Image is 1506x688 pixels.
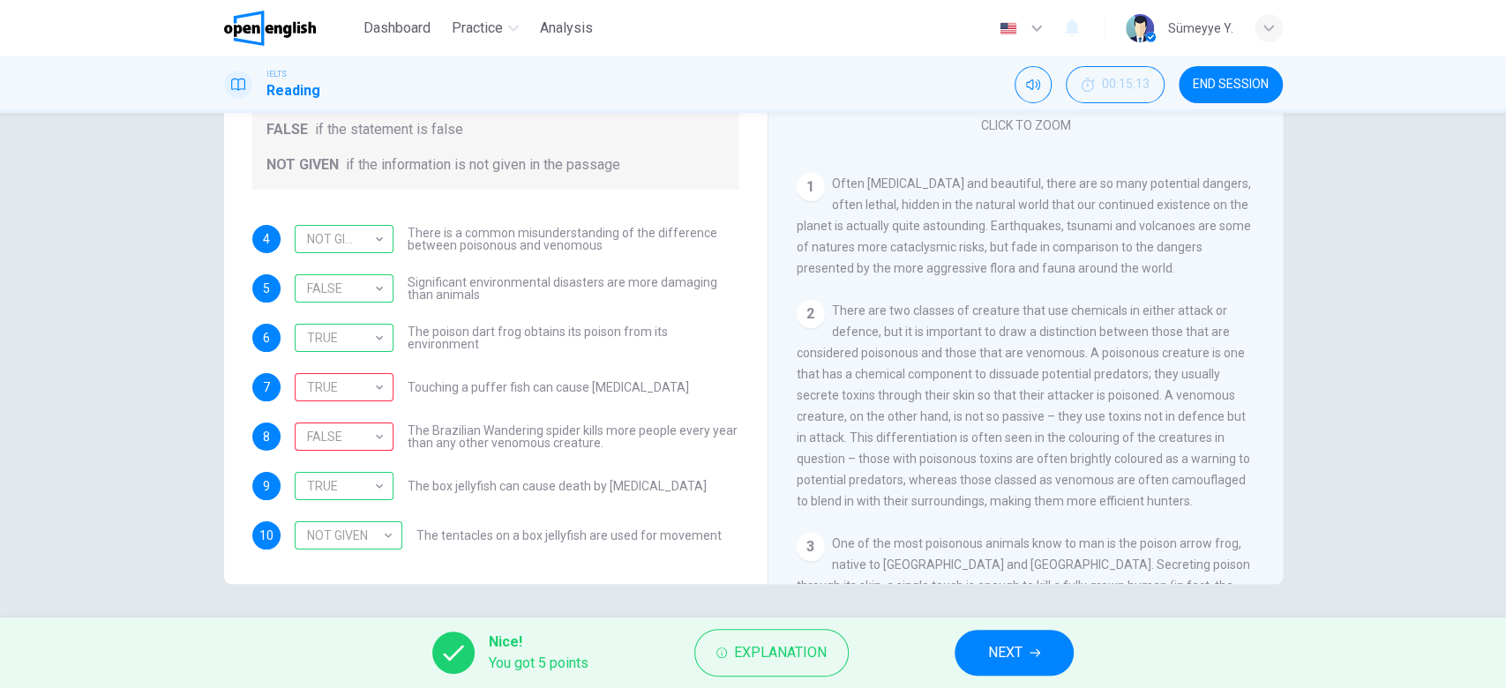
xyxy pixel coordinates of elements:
[295,423,393,451] div: NOT GIVEN
[452,18,503,39] span: Practice
[1066,66,1165,103] div: Hide
[295,313,387,363] div: TRUE
[295,363,387,413] div: TRUE
[416,529,722,542] span: The tentacles on a box jellyfish are used for movement
[1015,66,1052,103] div: Mute
[295,324,393,352] div: TRUE
[295,511,396,561] div: NOT GIVEN
[540,18,593,39] span: Analysis
[356,12,438,44] button: Dashboard
[263,381,270,393] span: 7
[489,632,588,653] span: Nice!
[1179,66,1283,103] button: END SESSION
[408,227,739,251] span: There is a common misunderstanding of the difference between poisonous and venomous
[408,325,739,350] span: The poison dart frog obtains its poison from its environment
[295,461,387,512] div: TRUE
[295,274,393,303] div: FALSE
[295,521,402,550] div: NOT GIVEN
[259,529,273,542] span: 10
[363,18,431,39] span: Dashboard
[263,332,270,344] span: 6
[408,424,739,449] span: The Brazilian Wandering spider kills more people every year than any other venomous creature.
[445,12,526,44] button: Practice
[533,12,600,44] button: Analysis
[263,430,270,443] span: 8
[797,303,1250,508] span: There are two classes of creature that use chemicals in either attack or defence, but it is impor...
[1193,78,1269,92] span: END SESSION
[694,629,849,677] button: Explanation
[224,11,357,46] a: OpenEnglish logo
[315,119,463,140] span: if the statement is false
[266,154,339,176] span: NOT GIVEN
[295,225,393,253] div: NOT GIVEN
[263,233,270,245] span: 4
[489,653,588,674] span: You got 5 points
[734,640,827,665] span: Explanation
[408,480,707,492] span: The box jellyfish can cause death by [MEDICAL_DATA]
[266,119,308,140] span: FALSE
[955,630,1074,676] button: NEXT
[1066,66,1165,103] button: 00:15:13
[295,264,387,314] div: FALSE
[1102,78,1150,92] span: 00:15:13
[295,214,387,265] div: NOT GIVEN
[295,472,393,500] div: TRUE
[797,173,825,201] div: 1
[1126,14,1154,42] img: Profile picture
[295,373,393,401] div: FALSE
[797,176,1251,275] span: Often [MEDICAL_DATA] and beautiful, there are so many potential dangers, often lethal, hidden in ...
[224,11,317,46] img: OpenEnglish logo
[266,68,287,80] span: IELTS
[266,80,320,101] h1: Reading
[988,640,1023,665] span: NEXT
[997,22,1019,35] img: en
[1168,18,1233,39] div: Sümeyye Y.
[295,412,387,462] div: FALSE
[797,300,825,328] div: 2
[797,533,825,561] div: 3
[263,282,270,295] span: 5
[263,480,270,492] span: 9
[346,154,620,176] span: if the information is not given in the passage
[408,381,689,393] span: Touching a puffer fish can cause [MEDICAL_DATA]
[408,276,739,301] span: Significant environmental disasters are more damaging than animals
